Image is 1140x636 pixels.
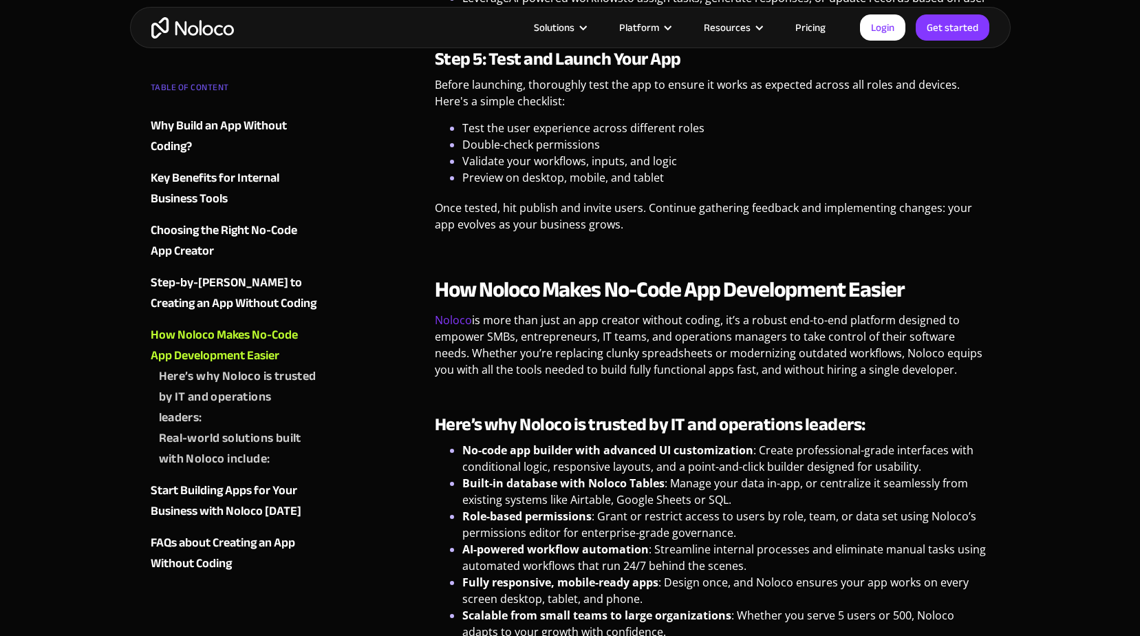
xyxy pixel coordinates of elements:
strong: No-code app builder with advanced UI customization [462,443,753,458]
a: home [151,17,234,39]
strong: Here’s why Noloco is trusted by IT and operations leaders: [435,407,865,441]
div: Platform [619,19,659,36]
a: Step-by-[PERSON_NAME] to Creating an App Without Coding [151,273,317,314]
strong: Scalable from small teams to large organizations [462,608,731,623]
strong: Built-in database with Noloco Tables [462,476,665,491]
li: Test the user experience across different roles [462,120,990,136]
div: Solutions [534,19,574,36]
li: : Design once, and Noloco ensures your app works on every screen desktop, tablet, and phone. [462,574,990,607]
li: Double-check permissions [462,136,990,153]
a: Pricing [778,19,843,36]
div: Resources [704,19,751,36]
li: Preview on desktop, mobile, and tablet [462,169,990,186]
strong: How Noloco Makes No-Code App Development Easier [435,269,905,310]
a: Why Build an App Without Coding? [151,116,317,157]
a: Choosing the Right No-Code App Creator [151,220,317,262]
a: Get started [916,14,989,41]
a: Here’s why Noloco is trusted by IT and operations leaders: [159,366,317,428]
a: How Noloco Makes No-Code App Development Easier [151,325,317,366]
div: Platform [602,19,687,36]
li: : Create professional-grade interfaces with conditional logic, responsive layouts, and a point-an... [462,442,990,475]
a: Noloco [435,312,472,328]
strong: AI-powered workflow automation [462,542,649,557]
strong: Step 5: Test and Launch Your App [435,42,681,76]
div: Resources [687,19,778,36]
li: Validate your workflows, inputs, and logic [462,153,990,169]
a: Start Building Apps for Your Business with Noloco [DATE] [151,480,317,522]
a: Key Benefits for Internal Business Tools [151,168,317,209]
p: Once tested, hit publish and invite users. Continue gathering feedback and implementing changes: ... [435,200,990,243]
p: is more than just an app creator without coding, it’s a robust end-to-end platform designed to em... [435,312,990,388]
a: Login [860,14,905,41]
li: : Grant or restrict access to users by role, team, or data set using Noloco’s permissions editor ... [462,508,990,541]
a: Real-world solutions built with Noloco include: [159,428,317,469]
li: : Streamline internal processes and eliminate manual tasks using automated workflows that run 24/... [462,541,990,574]
strong: Fully responsive, mobile-ready apps [462,575,658,590]
div: TABLE OF CONTENT [151,77,317,105]
strong: Role-based permissions [462,509,592,524]
a: FAQs about Creating an App Without Coding [151,533,317,574]
div: Solutions [517,19,602,36]
li: : Manage your data in-app, or centralize it seamlessly from existing systems like Airtable, Googl... [462,475,990,508]
p: Before launching, thoroughly test the app to ensure it works as expected across all roles and dev... [435,76,990,120]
